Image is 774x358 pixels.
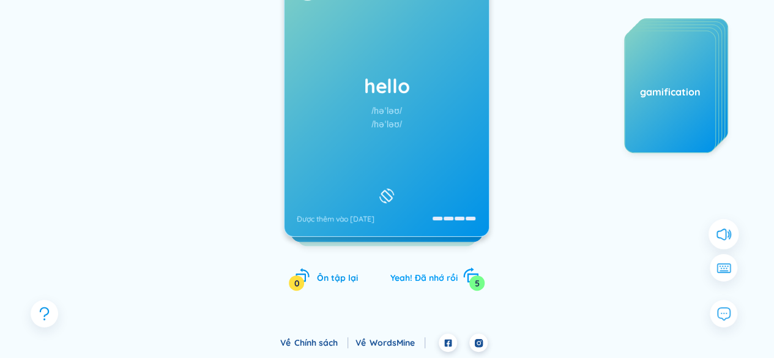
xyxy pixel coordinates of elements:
div: 5 [469,275,485,291]
span: rotate-right [463,267,480,284]
a: Chính sách [294,337,348,348]
div: Về [355,336,425,349]
h1: hello [297,72,477,99]
button: question [31,300,58,327]
span: Yeah! Đã nhớ rồi [390,272,457,283]
div: /həˈləʊ/ [372,104,403,117]
a: WordsMine [370,337,425,348]
div: 0 [289,275,304,291]
div: Được thêm vào [DATE] [297,214,374,224]
div: Về [280,336,348,349]
span: question [37,306,52,321]
span: rotate-left [295,267,310,283]
span: Ôn tập lại [316,272,357,283]
div: gamification [625,85,715,99]
div: /həˈləʊ/ [372,117,403,131]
